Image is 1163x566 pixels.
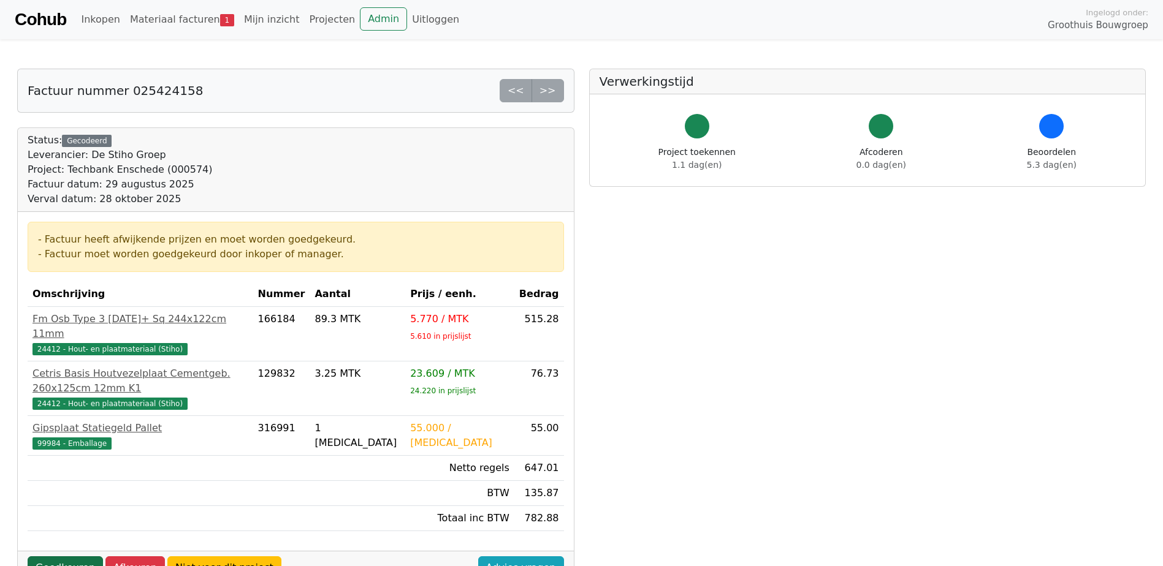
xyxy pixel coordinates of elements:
[32,421,248,436] div: Gipsplaat Statiegeld Pallet
[220,14,234,26] span: 1
[28,148,213,162] div: Leverancier: De Stiho Groep
[38,247,554,262] div: - Factuur moet worden goedgekeurd door inkoper of manager.
[514,361,564,416] td: 76.73
[28,282,253,307] th: Omschrijving
[253,416,310,456] td: 316991
[410,366,509,381] div: 23.609 / MTK
[28,83,203,98] h5: Factuur nummer 025424158
[253,307,310,361] td: 166184
[514,481,564,506] td: 135.87
[672,160,722,170] span: 1.1 dag(en)
[1027,160,1077,170] span: 5.3 dag(en)
[1048,18,1148,32] span: Groothuis Bouwgroep
[410,332,471,341] sub: 5.610 in prijslijst
[514,416,564,456] td: 55.00
[514,307,564,361] td: 515.28
[600,74,1136,89] h5: Verwerkingstijd
[658,146,736,172] div: Project toekennen
[32,398,188,410] span: 24412 - Hout- en plaatmateriaal (Stiho)
[405,506,514,531] td: Totaal inc BTW
[38,232,554,247] div: - Factuur heeft afwijkende prijzen en moet worden goedgekeurd.
[514,506,564,531] td: 782.88
[62,135,112,147] div: Gecodeerd
[856,160,906,170] span: 0.0 dag(en)
[28,133,213,206] div: Status:
[32,343,188,355] span: 24412 - Hout- en plaatmateriaal (Stiho)
[360,7,407,31] a: Admin
[315,312,400,326] div: 89.3 MTK
[239,7,305,32] a: Mijn inzicht
[315,421,400,450] div: 1 [MEDICAL_DATA]
[32,312,248,341] div: Fm Osb Type 3 [DATE]+ Sq 244x122cm 11mm
[405,481,514,506] td: BTW
[125,7,239,32] a: Materiaal facturen1
[28,192,213,206] div: Verval datum: 28 oktober 2025
[410,421,509,450] div: 55.000 / [MEDICAL_DATA]
[32,366,248,396] div: Cetris Basis Houtvezelplaat Cementgeb. 260x125cm 12mm K1
[410,387,476,395] sub: 24.220 in prijslijst
[28,177,213,192] div: Factuur datum: 29 augustus 2025
[32,312,248,356] a: Fm Osb Type 3 [DATE]+ Sq 244x122cm 11mm24412 - Hout- en plaatmateriaal (Stiho)
[407,7,464,32] a: Uitloggen
[32,421,248,450] a: Gipsplaat Statiegeld Pallet99984 - Emballage
[310,282,405,307] th: Aantal
[32,437,112,450] span: 99984 - Emballage
[32,366,248,410] a: Cetris Basis Houtvezelplaat Cementgeb. 260x125cm 12mm K124412 - Hout- en plaatmateriaal (Stiho)
[253,361,310,416] td: 129832
[1086,7,1148,18] span: Ingelogd onder:
[856,146,906,172] div: Afcoderen
[514,456,564,481] td: 647.01
[1027,146,1077,172] div: Beoordelen
[304,7,360,32] a: Projecten
[514,282,564,307] th: Bedrag
[76,7,124,32] a: Inkopen
[315,366,400,381] div: 3.25 MTK
[410,312,509,326] div: 5.770 / MTK
[253,282,310,307] th: Nummer
[405,456,514,481] td: Netto regels
[15,5,66,34] a: Cohub
[405,282,514,307] th: Prijs / eenh.
[28,162,213,177] div: Project: Techbank Enschede (000574)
